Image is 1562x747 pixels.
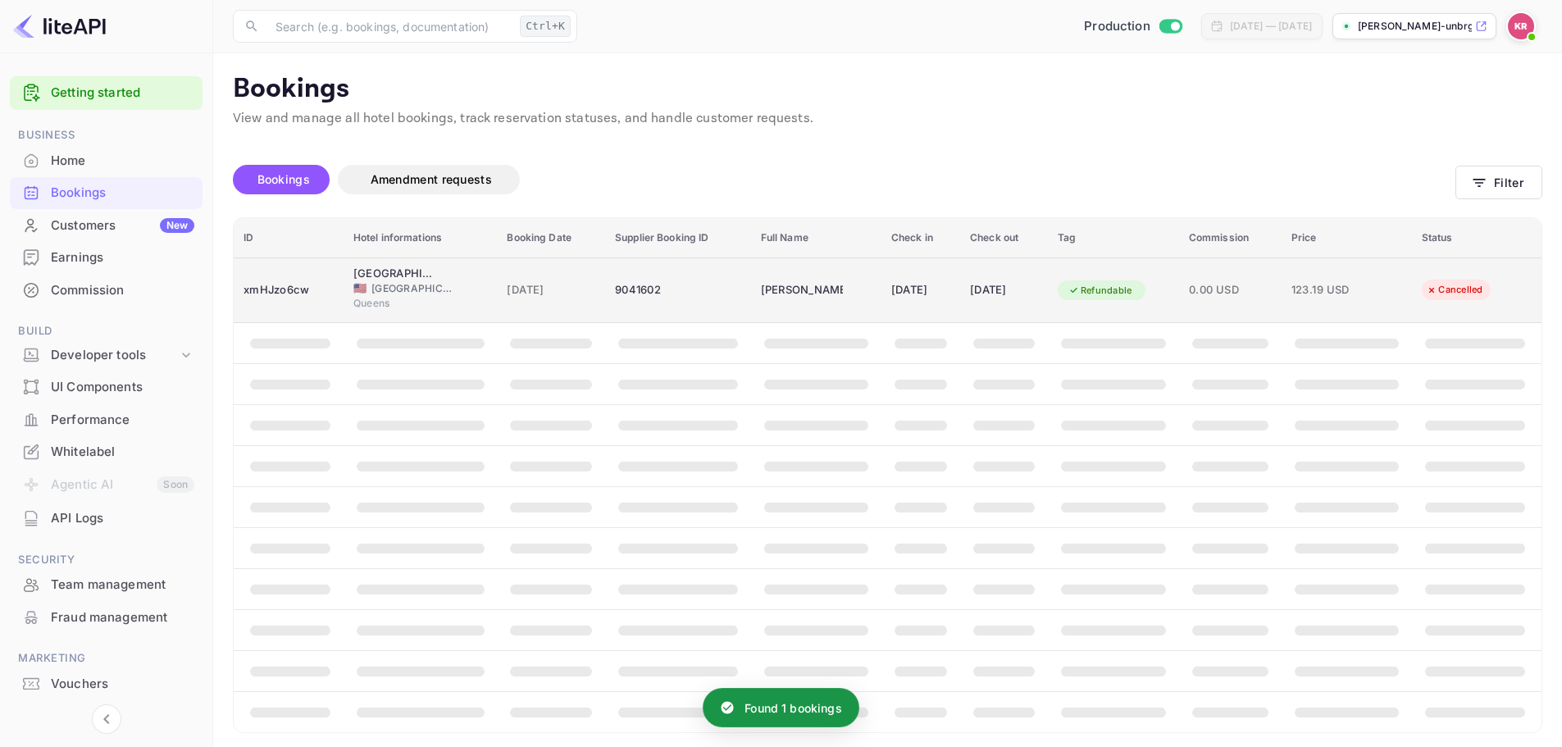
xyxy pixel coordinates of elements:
[10,569,203,599] a: Team management
[353,296,435,311] span: Queens
[1189,281,1272,299] span: 0.00 USD
[520,16,571,37] div: Ctrl+K
[1508,13,1534,39] img: Kobus Roux
[10,503,203,533] a: API Logs
[761,277,843,303] div: Gloria Adandedjan
[344,218,498,258] th: Hotel informations
[234,218,1542,733] table: booking table
[10,668,203,700] div: Vouchers
[51,378,194,397] div: UI Components
[353,266,435,282] div: Hotel Mint JFK Airport
[1415,280,1493,300] div: Cancelled
[160,218,194,233] div: New
[1048,218,1179,258] th: Tag
[10,551,203,569] span: Security
[10,436,203,468] div: Whitelabel
[1412,218,1542,258] th: Status
[881,218,960,258] th: Check in
[233,109,1542,129] p: View and manage all hotel bookings, track reservation statuses, and handle customer requests.
[51,576,194,594] div: Team management
[10,668,203,699] a: Vouchers
[13,13,106,39] img: LiteAPI logo
[51,509,194,528] div: API Logs
[266,10,513,43] input: Search (e.g. bookings, documentation)
[960,218,1048,258] th: Check out
[1058,280,1143,301] div: Refundable
[10,322,203,340] span: Build
[10,602,203,634] div: Fraud management
[970,277,1038,303] div: [DATE]
[10,242,203,272] a: Earnings
[257,172,310,186] span: Bookings
[10,210,203,240] a: CustomersNew
[10,602,203,632] a: Fraud management
[10,210,203,242] div: CustomersNew
[233,165,1455,194] div: account-settings tabs
[233,73,1542,106] p: Bookings
[10,503,203,535] div: API Logs
[92,704,121,734] button: Collapse navigation
[51,411,194,430] div: Performance
[10,76,203,110] div: Getting started
[244,277,334,303] div: xmHJzo6cw
[51,443,194,462] div: Whitelabel
[10,341,203,370] div: Developer tools
[10,275,203,307] div: Commission
[51,184,194,203] div: Bookings
[605,218,751,258] th: Supplier Booking ID
[10,649,203,667] span: Marketing
[51,216,194,235] div: Customers
[497,218,605,258] th: Booking Date
[10,177,203,207] a: Bookings
[10,145,203,175] a: Home
[1179,218,1282,258] th: Commission
[1358,19,1472,34] p: [PERSON_NAME]-unbrg.[PERSON_NAME]...
[51,84,194,102] a: Getting started
[10,275,203,305] a: Commission
[891,277,950,303] div: [DATE]
[507,281,595,299] span: [DATE]
[1230,19,1312,34] div: [DATE] — [DATE]
[1282,218,1412,258] th: Price
[10,242,203,274] div: Earnings
[10,371,203,402] a: UI Components
[10,126,203,144] span: Business
[1077,17,1188,36] div: Switch to Sandbox mode
[51,675,194,694] div: Vouchers
[51,346,178,365] div: Developer tools
[353,283,367,294] span: United States of America
[371,172,492,186] span: Amendment requests
[51,608,194,627] div: Fraud management
[10,569,203,601] div: Team management
[1084,17,1150,36] span: Production
[751,218,881,258] th: Full Name
[371,281,453,296] span: [GEOGRAPHIC_DATA]
[10,177,203,209] div: Bookings
[10,404,203,435] a: Performance
[10,371,203,403] div: UI Components
[51,152,194,171] div: Home
[1455,166,1542,199] button: Filter
[1291,281,1373,299] span: 123.19 USD
[615,277,741,303] div: 9041602
[51,248,194,267] div: Earnings
[10,145,203,177] div: Home
[745,699,841,717] p: Found 1 bookings
[10,404,203,436] div: Performance
[10,436,203,467] a: Whitelabel
[51,281,194,300] div: Commission
[234,218,344,258] th: ID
